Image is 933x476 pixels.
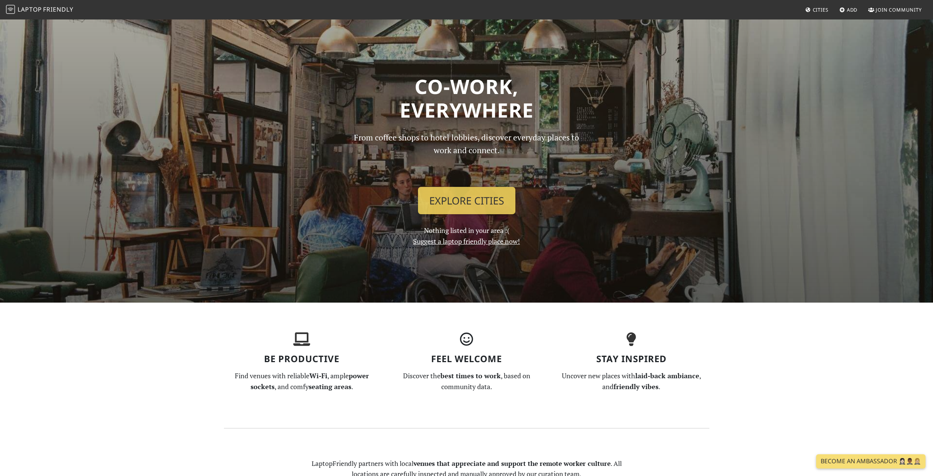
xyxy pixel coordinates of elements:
h3: Be Productive [224,354,380,364]
strong: best times to work [440,371,501,380]
strong: friendly vibes [614,382,658,391]
span: Friendly [43,5,73,13]
h3: Stay Inspired [554,354,709,364]
span: Add [847,6,858,13]
strong: venues that appreciate and support the remote worker culture [414,459,611,468]
p: Find venues with reliable , ample , and comfy . [224,370,380,392]
p: Discover the , based on community data. [389,370,545,392]
span: Join Community [876,6,922,13]
span: Cities [813,6,829,13]
p: From coffee shops to hotel lobbies, discover everyday places to work and connect. [348,131,586,181]
h1: Co-work, Everywhere [224,75,709,122]
a: Join Community [865,3,925,16]
a: Cities [802,3,831,16]
a: Become an Ambassador 🤵🏻‍♀️🤵🏾‍♂️🤵🏼‍♀️ [816,454,926,469]
a: Suggest a laptop friendly place now! [413,237,520,246]
img: LaptopFriendly [6,5,15,14]
strong: laid-back ambiance [635,371,699,380]
strong: power sockets [251,371,369,391]
strong: seating areas [309,382,351,391]
p: Uncover new places with , and . [554,370,709,392]
span: Laptop [18,5,42,13]
a: Add [836,3,861,16]
a: LaptopFriendly LaptopFriendly [6,3,73,16]
h3: Feel Welcome [389,354,545,364]
a: Explore Cities [418,187,515,215]
strong: Wi-Fi [309,371,327,380]
div: Nothing listed in your area :( [343,131,590,247]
